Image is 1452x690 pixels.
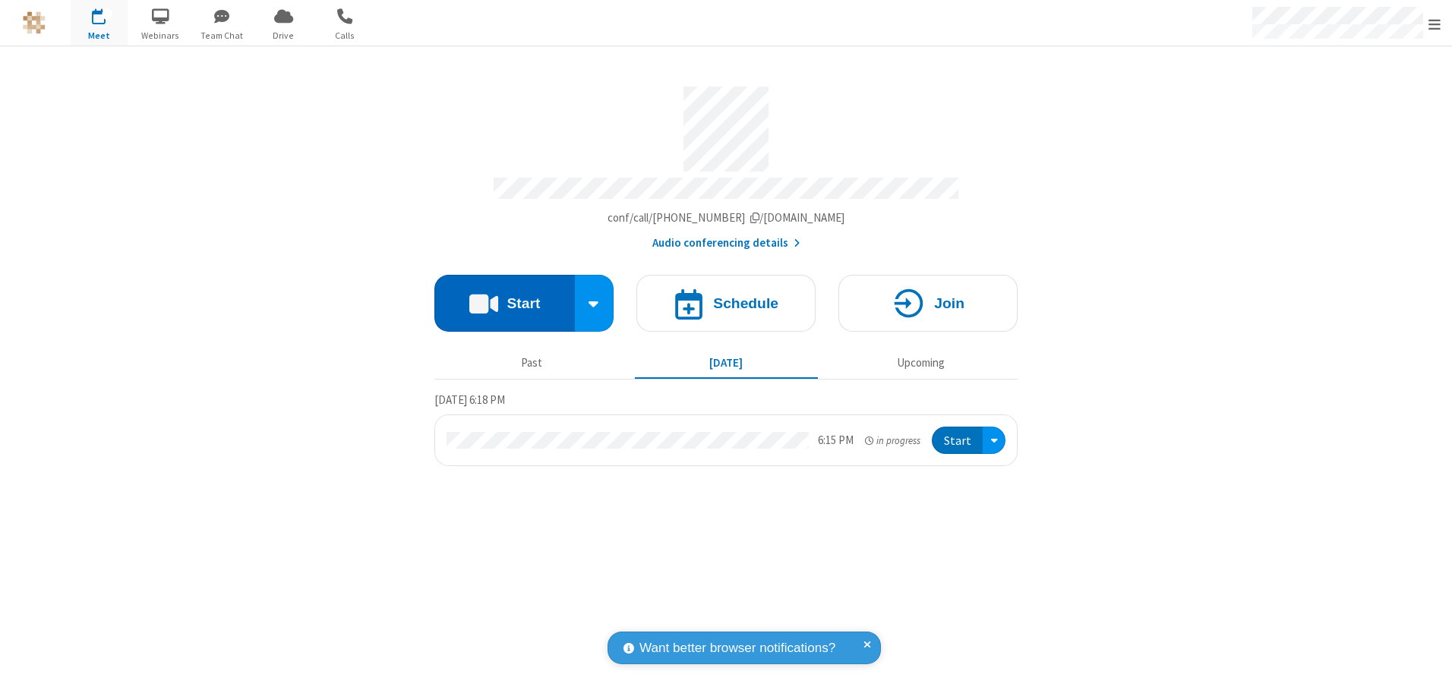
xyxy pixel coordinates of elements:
[440,348,623,377] button: Past
[103,8,112,20] div: 1
[434,392,505,407] span: [DATE] 6:18 PM
[23,11,46,34] img: QA Selenium DO NOT DELETE OR CHANGE
[434,75,1018,252] section: Account details
[434,391,1018,467] section: Today's Meetings
[639,638,835,658] span: Want better browser notifications?
[932,427,983,455] button: Start
[818,432,854,449] div: 6:15 PM
[713,296,778,310] h4: Schedule
[635,348,818,377] button: [DATE]
[838,275,1018,332] button: Join
[194,29,251,43] span: Team Chat
[983,427,1005,455] div: Open menu
[71,29,128,43] span: Meet
[132,29,189,43] span: Webinars
[575,275,614,332] div: Start conference options
[317,29,374,43] span: Calls
[608,210,845,227] button: Copy my meeting room linkCopy my meeting room link
[608,210,845,225] span: Copy my meeting room link
[865,433,920,448] em: in progress
[934,296,964,310] h4: Join
[829,348,1012,377] button: Upcoming
[255,29,312,43] span: Drive
[507,296,540,310] h4: Start
[434,275,575,332] button: Start
[636,275,816,332] button: Schedule
[652,235,800,252] button: Audio conferencing details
